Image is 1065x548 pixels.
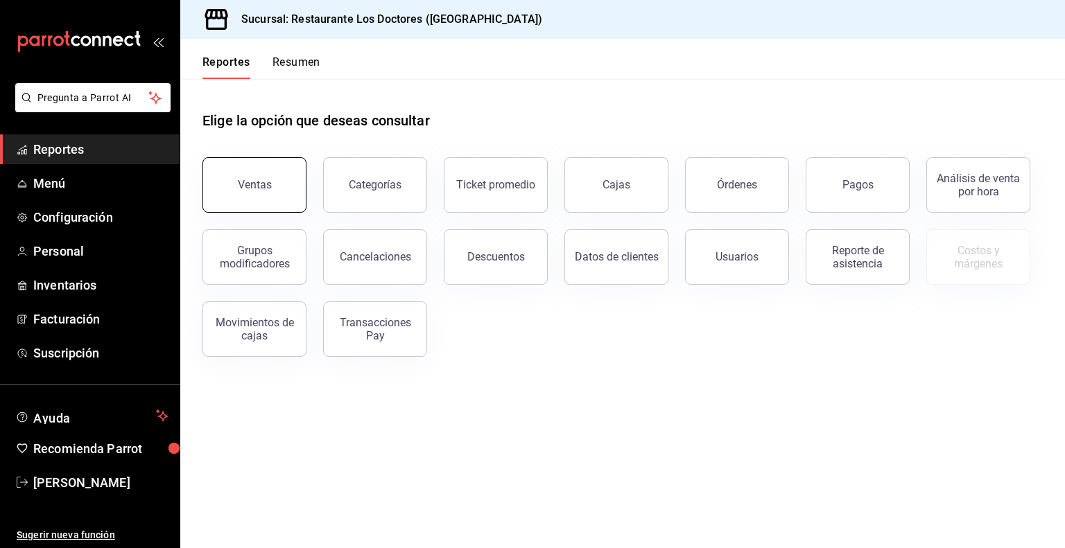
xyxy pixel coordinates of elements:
[10,100,171,115] a: Pregunta a Parrot AI
[603,177,631,193] div: Cajas
[323,157,427,213] button: Categorías
[340,250,411,263] div: Cancelaciones
[815,244,901,270] div: Reporte de asistencia
[456,178,535,191] div: Ticket promedio
[935,244,1021,270] div: Costos y márgenes
[564,157,668,213] a: Cajas
[926,229,1030,285] button: Contrata inventarios para ver este reporte
[935,172,1021,198] div: Análisis de venta por hora
[37,91,149,105] span: Pregunta a Parrot AI
[444,157,548,213] button: Ticket promedio
[564,229,668,285] button: Datos de clientes
[153,36,164,47] button: open_drawer_menu
[842,178,874,191] div: Pagos
[575,250,659,263] div: Datos de clientes
[33,439,168,458] span: Recomienda Parrot
[211,244,297,270] div: Grupos modificadores
[202,55,320,79] div: navigation tabs
[806,157,910,213] button: Pagos
[332,316,418,342] div: Transacciones Pay
[444,229,548,285] button: Descuentos
[685,157,789,213] button: Órdenes
[33,174,168,193] span: Menú
[349,178,401,191] div: Categorías
[230,11,542,28] h3: Sucursal: Restaurante Los Doctores ([GEOGRAPHIC_DATA])
[202,229,306,285] button: Grupos modificadores
[685,229,789,285] button: Usuarios
[202,157,306,213] button: Ventas
[33,310,168,328] span: Facturación
[467,250,525,263] div: Descuentos
[202,110,430,131] h1: Elige la opción que deseas consultar
[33,140,168,159] span: Reportes
[33,344,168,362] span: Suscripción
[926,157,1030,213] button: Análisis de venta por hora
[33,208,168,227] span: Configuración
[238,178,272,191] div: Ventas
[202,301,306,357] button: Movimientos de cajas
[33,242,168,260] span: Personal
[717,178,757,191] div: Órdenes
[33,407,150,424] span: Ayuda
[716,250,759,263] div: Usuarios
[323,229,427,285] button: Cancelaciones
[202,55,250,79] button: Reportes
[33,473,168,492] span: [PERSON_NAME]
[323,301,427,357] button: Transacciones Pay
[211,316,297,342] div: Movimientos de cajas
[806,229,910,285] button: Reporte de asistencia
[17,528,168,542] span: Sugerir nueva función
[33,276,168,294] span: Inventarios
[15,83,171,112] button: Pregunta a Parrot AI
[272,55,320,79] button: Resumen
